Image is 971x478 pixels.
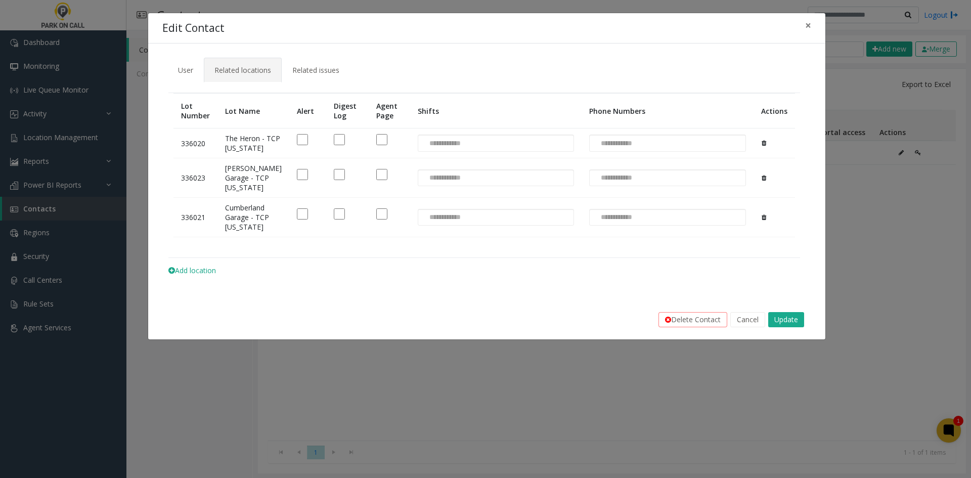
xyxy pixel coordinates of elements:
th: Lot Number [173,94,217,128]
span: × [805,18,811,32]
input: NO DATA FOUND [418,135,466,151]
th: Phone Numbers [582,94,753,128]
input: NO DATA FOUND [590,170,638,186]
th: Lot Name [217,94,289,128]
th: Shifts [410,94,582,128]
input: NO DATA FOUND [418,209,466,226]
input: NO DATA FOUND [418,170,466,186]
th: Alert [289,94,326,128]
button: Update [768,312,804,327]
th: Digest Log [326,94,369,128]
button: Delete Contact [658,312,727,327]
td: [PERSON_NAME] Garage - TCP [US_STATE] [217,158,289,198]
span: User [178,65,193,75]
ul: Tabs [167,58,806,75]
span: Related issues [292,65,339,75]
span: Add location [168,266,216,275]
input: NO DATA FOUND [590,209,638,226]
th: Actions [754,94,795,128]
td: Cumberland Garage - TCP [US_STATE] [217,198,289,237]
h4: Edit Contact [162,20,225,36]
td: 336021 [173,198,217,237]
td: The Heron - TCP [US_STATE] [217,128,289,158]
td: 336023 [173,158,217,198]
th: Agent Page [369,94,410,128]
button: Cancel [730,312,765,327]
span: Related locations [214,65,271,75]
input: NO DATA FOUND [590,135,638,151]
button: Close [798,13,818,38]
td: 336020 [173,128,217,158]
